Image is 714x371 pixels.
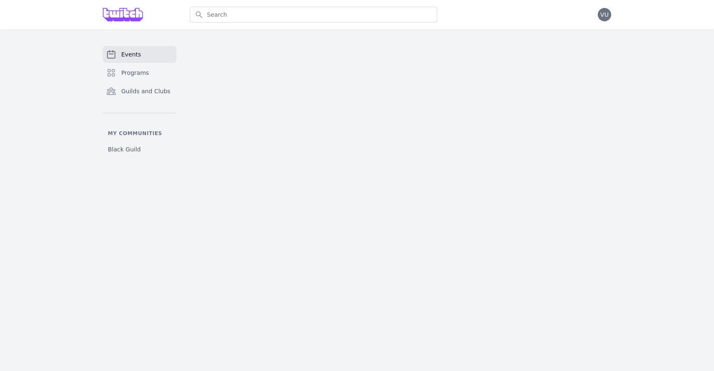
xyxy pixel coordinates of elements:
p: My communities [103,130,176,137]
span: VU [600,12,609,18]
a: Guilds and Clubs [103,83,176,100]
a: Black Guild [103,142,176,157]
span: Programs [121,69,149,77]
button: VU [598,8,611,21]
span: Events [121,50,141,59]
span: Black Guild [108,145,141,154]
img: Grove [103,8,143,21]
nav: Sidebar [103,46,176,157]
a: Events [103,46,176,63]
a: Programs [103,64,176,81]
span: Guilds and Clubs [121,87,171,95]
input: Search [190,7,437,23]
